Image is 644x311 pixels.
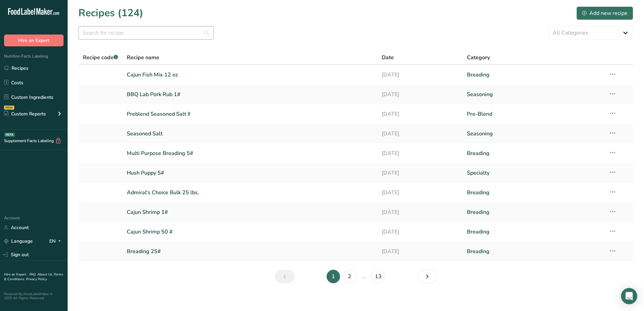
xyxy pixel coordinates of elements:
div: Custom Reports [4,110,46,117]
a: Specialty [467,166,600,180]
a: Breading [467,68,600,82]
a: [DATE] [382,107,459,121]
a: Admiral's Choice Bulk 25 lbs. [127,185,374,200]
a: Breading 25# [127,244,374,259]
a: Page 2. [343,270,356,283]
span: Recipe code [83,54,118,61]
a: [DATE] [382,146,459,160]
span: Date [382,53,394,62]
a: Seasoned Salt [127,127,374,141]
button: Add new recipe [576,6,633,20]
div: Open Intercom Messenger [621,288,637,304]
a: [DATE] [382,68,459,82]
a: Seasoning [467,87,600,102]
div: Add new recipe [582,9,627,17]
a: Privacy Policy [26,277,47,282]
a: Page 13. [372,270,385,283]
a: Cajun Shrimp 1# [127,205,374,219]
h1: Recipes (124) [78,5,143,21]
a: Pre-Blend [467,107,600,121]
a: Breading [467,185,600,200]
a: Preblend Seasoned Salt II [127,107,374,121]
a: Previous page [275,270,294,283]
a: Breading [467,146,600,160]
div: NEW [4,106,14,110]
a: [DATE] [382,185,459,200]
a: Next page [418,270,437,283]
button: Hire an Expert [4,35,64,46]
input: Search for recipe [78,26,214,40]
a: [DATE] [382,205,459,219]
a: [DATE] [382,87,459,102]
a: About Us . [38,272,54,277]
a: Language [4,235,33,247]
a: Terms & Conditions . [4,272,63,282]
a: BBQ Lab Pork Rub 1# [127,87,374,102]
a: [DATE] [382,127,459,141]
a: Cajun Fish Mix 12 oz [127,68,374,82]
a: Breading [467,244,600,259]
a: [DATE] [382,225,459,239]
div: EN [49,237,64,245]
a: [DATE] [382,244,459,259]
div: BETA [4,133,15,137]
a: [DATE] [382,166,459,180]
a: Hush Puppy 5# [127,166,374,180]
a: Breading [467,225,600,239]
a: Multi Purpose Breading 5# [127,146,374,160]
span: Recipe name [127,53,159,62]
a: Breading [467,205,600,219]
a: Seasoning [467,127,600,141]
a: Cajun Shrimp 50 # [127,225,374,239]
span: Category [467,53,490,62]
a: Hire an Expert . [4,272,28,277]
div: Powered By FoodLabelMaker © 2025 All Rights Reserved [4,292,64,300]
a: FAQ . [29,272,38,277]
